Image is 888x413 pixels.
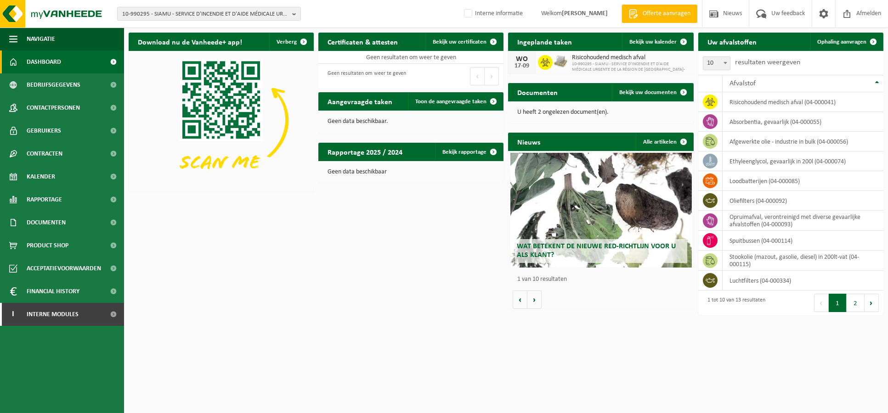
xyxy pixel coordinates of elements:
button: Next [485,67,499,85]
td: absorbentia, gevaarlijk (04-000055) [723,112,883,132]
a: Bekijk uw documenten [612,83,693,101]
td: opruimafval, verontreinigd met diverse gevaarlijke afvalstoffen (04-000093) [723,211,883,231]
a: Wat betekent de nieuwe RED-richtlijn voor u als klant? [510,153,692,268]
h2: Uw afvalstoffen [698,33,766,50]
div: WO [513,56,531,63]
span: Navigatie [27,28,55,50]
span: I [9,303,17,326]
h2: Aangevraagde taken [318,92,402,110]
button: Vorige [513,290,527,309]
span: Rapportage [27,188,62,211]
td: loodbatterijen (04-000085) [723,171,883,191]
span: Bekijk uw kalender [629,39,677,45]
button: Previous [470,67,485,85]
span: 10-990295 - SIAMU - SERVICE D'INCENDIE ET D'AIDE MÉDICALE URGENTE DE LA RÉGION DE [GEOGRAPHIC_DATA] [122,7,288,21]
span: Toon de aangevraagde taken [415,99,486,105]
span: Contracten [27,142,62,165]
span: Interne modules [27,303,79,326]
td: spuitbussen (04-000114) [723,231,883,251]
a: Bekijk uw kalender [622,33,693,51]
a: Ophaling aanvragen [810,33,882,51]
span: Acceptatievoorwaarden [27,257,101,280]
p: 1 van 10 resultaten [517,276,689,283]
span: 10 [703,56,730,70]
div: Geen resultaten om weer te geven [323,66,406,86]
td: oliefilters (04-000092) [723,191,883,211]
p: Geen data beschikbaar [328,169,494,175]
p: U heeft 2 ongelezen document(en). [517,109,684,116]
td: risicohoudend medisch afval (04-000041) [723,92,883,112]
td: luchtfilters (04-000334) [723,271,883,290]
p: Geen data beschikbaar. [328,118,494,125]
button: Next [865,294,879,312]
a: Alle artikelen [636,133,693,151]
span: Bekijk uw documenten [619,89,677,95]
span: Offerte aanvragen [640,9,693,18]
button: Volgende [527,290,542,309]
button: Previous [814,294,829,312]
span: Financial History [27,280,79,303]
span: Bekijk uw certificaten [433,39,486,45]
span: Bedrijfsgegevens [27,73,80,96]
h2: Nieuws [508,133,549,151]
img: LP-PA-00000-WDN-11 [553,54,568,69]
h2: Certificaten & attesten [318,33,407,50]
h2: Download nu de Vanheede+ app! [129,33,251,50]
a: Toon de aangevraagde taken [408,92,503,111]
span: Afvalstof [730,80,756,87]
div: 17-09 [513,63,531,69]
span: 10 [703,57,730,70]
span: Risicohoudend medisch afval [572,54,689,61]
td: Geen resultaten om weer te geven [318,51,503,64]
label: resultaten weergeven [735,59,800,66]
img: Download de VHEPlus App [129,51,314,190]
span: Verberg [277,39,297,45]
button: 10-990295 - SIAMU - SERVICE D'INCENDIE ET D'AIDE MÉDICALE URGENTE DE LA RÉGION DE [GEOGRAPHIC_DATA] [117,7,301,21]
span: Ophaling aanvragen [817,39,866,45]
a: Offerte aanvragen [622,5,697,23]
span: 10-990295 - SIAMU - SERVICE D'INCENDIE ET D'AIDE MÉDICALE URGENTE DE LA RÉGION DE [GEOGRAPHIC_DATA]- [572,61,689,73]
button: 1 [829,294,847,312]
span: Wat betekent de nieuwe RED-richtlijn voor u als klant? [517,243,676,259]
span: Contactpersonen [27,96,80,119]
span: Documenten [27,211,66,234]
div: 1 tot 10 van 13 resultaten [703,293,765,313]
td: afgewerkte olie - industrie in bulk (04-000056) [723,132,883,151]
td: ethyleenglycol, gevaarlijk in 200l (04-000074) [723,151,883,171]
strong: [PERSON_NAME] [562,10,608,17]
button: Verberg [269,33,313,51]
a: Bekijk uw certificaten [425,33,503,51]
span: Product Shop [27,234,68,257]
a: Bekijk rapportage [435,143,503,161]
h2: Rapportage 2025 / 2024 [318,143,412,161]
label: Interne informatie [462,7,523,21]
span: Dashboard [27,50,61,73]
button: 2 [847,294,865,312]
td: stookolie (mazout, gasolie, diesel) in 200lt-vat (04-000115) [723,251,883,271]
span: Gebruikers [27,119,61,142]
h2: Documenten [508,83,567,101]
h2: Ingeplande taken [508,33,581,50]
span: Kalender [27,165,55,188]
